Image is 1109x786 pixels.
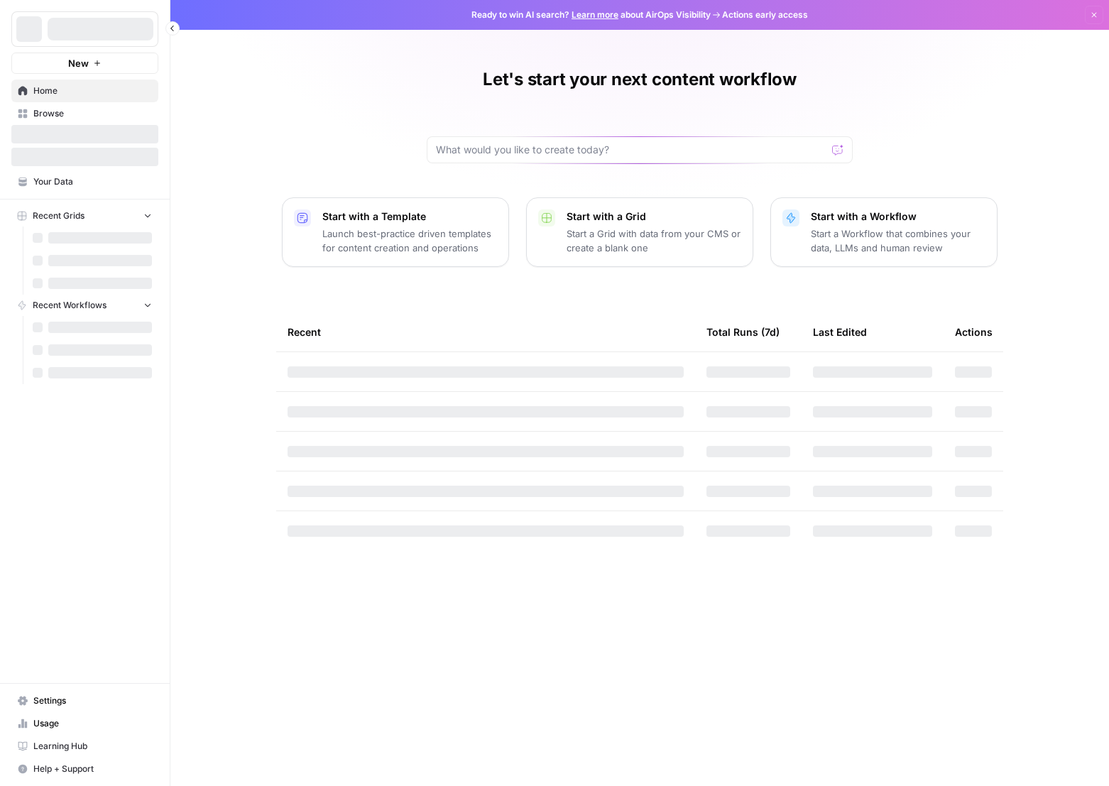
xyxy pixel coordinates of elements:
span: Settings [33,694,152,707]
span: Ready to win AI search? about AirOps Visibility [471,9,711,21]
div: Total Runs (7d) [706,312,780,351]
p: Start with a Workflow [811,209,985,224]
span: Home [33,84,152,97]
a: Your Data [11,170,158,193]
span: Help + Support [33,763,152,775]
div: Recent [288,312,684,351]
p: Start a Grid with data from your CMS or create a blank one [567,226,741,255]
p: Start a Workflow that combines your data, LLMs and human review [811,226,985,255]
div: Last Edited [813,312,867,351]
button: New [11,53,158,74]
span: Your Data [33,175,152,188]
span: Recent Workflows [33,299,106,312]
a: Usage [11,712,158,735]
a: Home [11,80,158,102]
span: Learning Hub [33,740,152,753]
button: Start with a GridStart a Grid with data from your CMS or create a blank one [526,197,753,267]
p: Start with a Template [322,209,497,224]
p: Launch best-practice driven templates for content creation and operations [322,226,497,255]
div: Actions [955,312,993,351]
button: Recent Workflows [11,295,158,316]
span: Usage [33,717,152,730]
span: Browse [33,107,152,120]
span: New [68,56,89,70]
button: Help + Support [11,758,158,780]
span: Actions early access [722,9,808,21]
a: Learning Hub [11,735,158,758]
p: Start with a Grid [567,209,741,224]
a: Learn more [572,9,618,20]
span: Recent Grids [33,209,84,222]
button: Start with a WorkflowStart a Workflow that combines your data, LLMs and human review [770,197,998,267]
input: What would you like to create today? [436,143,826,157]
button: Recent Grids [11,205,158,226]
h1: Let's start your next content workflow [483,68,797,91]
button: Start with a TemplateLaunch best-practice driven templates for content creation and operations [282,197,509,267]
a: Browse [11,102,158,125]
a: Settings [11,689,158,712]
